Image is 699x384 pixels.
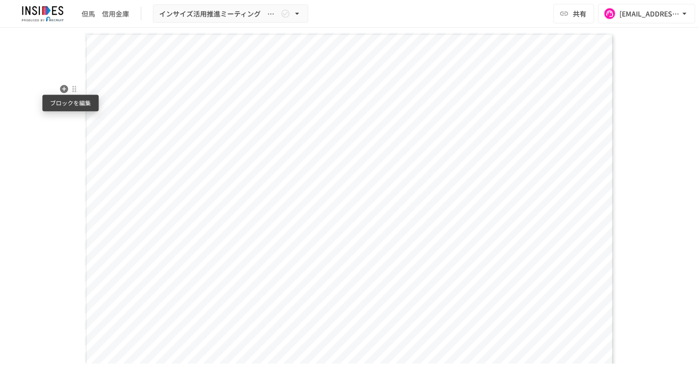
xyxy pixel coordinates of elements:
[82,9,129,19] div: 但馬 信用金庫
[42,95,99,111] div: ブロックを編集
[12,6,74,21] img: JmGSPSkPjKwBq77AtHmwC7bJguQHJlCRQfAXtnx4WuV
[573,8,586,19] span: 共有
[553,4,594,23] button: 共有
[619,8,680,20] div: [EMAIL_ADDRESS][DOMAIN_NAME]
[159,8,279,20] span: インサイズ活用推進ミーティング ～2回目～
[153,4,308,23] button: インサイズ活用推進ミーティング ～2回目～
[598,4,695,23] button: [EMAIL_ADDRESS][DOMAIN_NAME]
